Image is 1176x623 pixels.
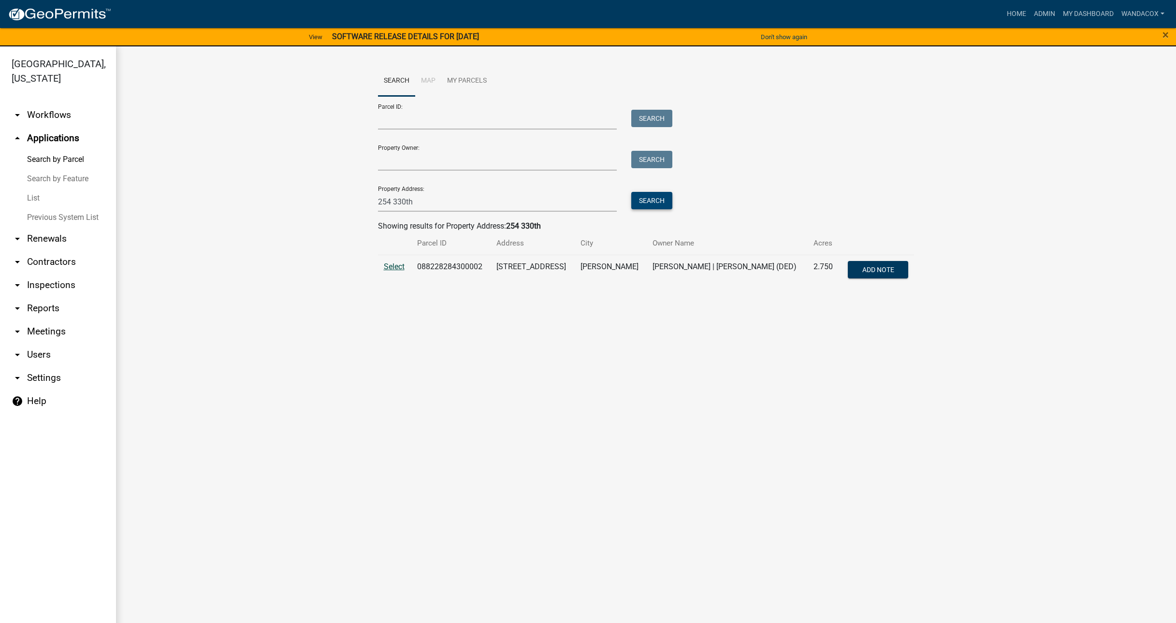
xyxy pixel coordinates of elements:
a: View [305,29,326,45]
span: × [1162,28,1169,42]
td: [PERSON_NAME] [575,255,647,287]
th: Address [491,232,575,255]
i: arrow_drop_down [12,109,23,121]
i: arrow_drop_down [12,256,23,268]
td: [STREET_ADDRESS] [491,255,575,287]
strong: SOFTWARE RELEASE DETAILS FOR [DATE] [332,32,479,41]
button: Add Note [848,261,908,278]
a: My Parcels [441,66,493,97]
i: arrow_drop_down [12,279,23,291]
i: arrow_drop_down [12,233,23,245]
strong: 254 330th [506,221,541,231]
a: Select [384,262,405,271]
i: arrow_drop_down [12,372,23,384]
td: [PERSON_NAME] | [PERSON_NAME] (DED) [647,255,808,287]
div: Showing results for Property Address: [378,220,915,232]
th: Parcel ID [411,232,491,255]
a: Admin [1030,5,1059,23]
a: My Dashboard [1059,5,1118,23]
a: Search [378,66,415,97]
button: Search [631,110,672,127]
button: Search [631,151,672,168]
button: Search [631,192,672,209]
button: Close [1162,29,1169,41]
i: arrow_drop_up [12,132,23,144]
i: help [12,395,23,407]
button: Don't show again [757,29,811,45]
th: Acres [808,232,840,255]
i: arrow_drop_down [12,349,23,361]
th: Owner Name [647,232,808,255]
th: City [575,232,647,255]
a: Home [1003,5,1030,23]
td: 088228284300002 [411,255,491,287]
td: 2.750 [808,255,840,287]
i: arrow_drop_down [12,326,23,337]
span: Add Note [862,265,894,273]
a: WandaCox [1118,5,1168,23]
i: arrow_drop_down [12,303,23,314]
